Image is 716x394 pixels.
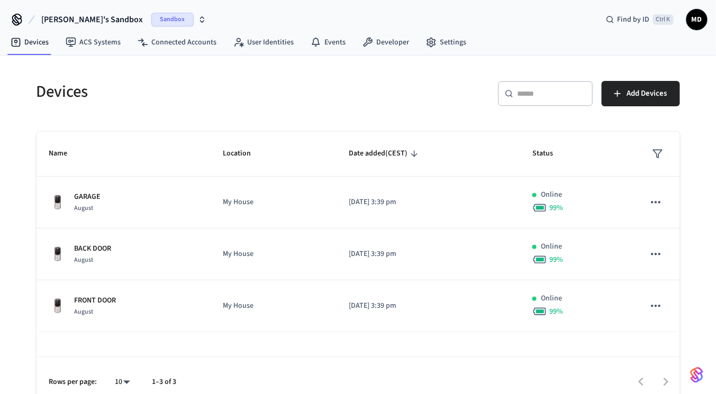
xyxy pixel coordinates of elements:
[418,33,475,52] a: Settings
[686,9,708,30] button: MD
[602,81,680,106] button: Add Devices
[223,145,265,162] span: Location
[354,33,418,52] a: Developer
[687,10,706,29] span: MD
[75,204,94,213] span: August
[691,366,703,383] img: SeamLogoGradient.69752ec5.svg
[349,300,507,311] p: [DATE] 3:39 pm
[597,10,682,29] div: Find by IDCtrl K
[37,81,352,103] h5: Devices
[75,255,94,264] span: August
[41,13,143,26] span: [PERSON_NAME]'s Sandbox
[129,33,225,52] a: Connected Accounts
[223,300,323,311] p: My House
[49,194,66,211] img: Yale Assure Touchscreen Wifi Smart Lock, Satin Nickel, Front
[75,191,101,203] p: GARAGE
[151,13,194,26] span: Sandbox
[49,145,81,162] span: Name
[75,295,116,306] p: FRONT DOOR
[541,293,562,304] p: Online
[49,377,97,388] p: Rows per page:
[225,33,302,52] a: User Identities
[541,189,562,200] p: Online
[302,33,354,52] a: Events
[532,145,567,162] span: Status
[49,298,66,315] img: Yale Assure Touchscreen Wifi Smart Lock, Satin Nickel, Front
[349,145,421,162] span: Date added(CEST)
[549,203,563,213] span: 99 %
[618,14,650,25] span: Find by ID
[75,243,112,254] p: BACK DOOR
[627,87,667,100] span: Add Devices
[349,197,507,208] p: [DATE] 3:39 pm
[75,307,94,316] span: August
[223,197,323,208] p: My House
[549,254,563,265] span: 99 %
[223,249,323,260] p: My House
[57,33,129,52] a: ACS Systems
[37,132,680,332] table: sticky table
[49,246,66,263] img: Yale Assure Touchscreen Wifi Smart Lock, Satin Nickel, Front
[152,377,177,388] p: 1–3 of 3
[110,374,135,390] div: 10
[653,14,674,25] span: Ctrl K
[2,33,57,52] a: Devices
[349,249,507,260] p: [DATE] 3:39 pm
[541,241,562,252] p: Online
[549,306,563,317] span: 99 %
